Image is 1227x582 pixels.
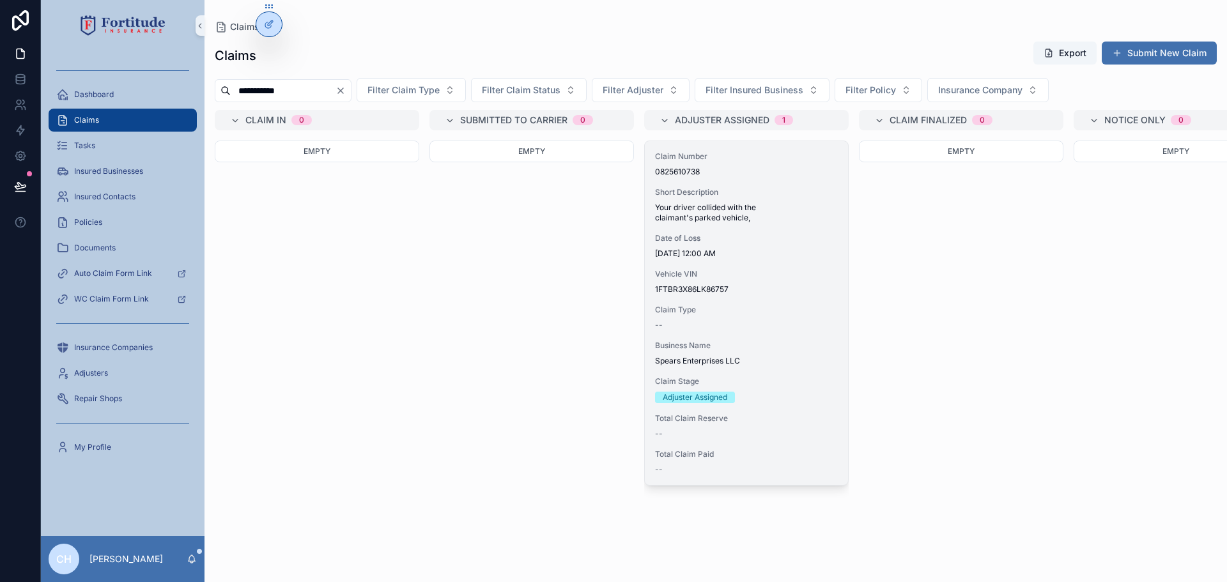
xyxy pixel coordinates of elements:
span: Adjuster Assigned [675,114,769,126]
img: App logo [81,15,166,36]
button: Clear [336,86,351,96]
span: Your driver collided with the claimant's parked vehicle, [655,203,838,223]
a: Documents [49,236,197,259]
span: Filter Adjuster [603,84,663,96]
span: Filter Policy [845,84,896,96]
div: 1 [782,115,785,125]
button: Submit New Claim [1102,42,1217,65]
span: Filter Insured Business [706,84,803,96]
span: Insured Contacts [74,192,135,202]
span: Auto Claim Form Link [74,268,152,279]
span: Spears Enterprises LLC [655,356,838,366]
span: Dashboard [74,89,114,100]
span: Notice Only [1104,114,1166,126]
span: CH [56,551,72,567]
span: Vehicle VIN [655,269,838,279]
a: Tasks [49,134,197,157]
span: Date of Loss [655,233,838,243]
span: Insurance Company [938,84,1022,96]
a: Auto Claim Form Link [49,262,197,285]
div: 0 [1178,115,1184,125]
span: Empty [518,146,545,156]
span: WC Claim Form Link [74,294,149,304]
button: Select Button [592,78,690,102]
a: Policies [49,211,197,234]
button: Select Button [471,78,587,102]
div: 0 [980,115,985,125]
span: Empty [948,146,975,156]
span: Claim Stage [655,376,838,387]
span: [DATE] 12:00 AM [655,249,838,259]
div: 0 [299,115,304,125]
span: Insured Businesses [74,166,143,176]
a: Insurance Companies [49,336,197,359]
span: Claim Type [655,305,838,315]
span: Claim Number [655,151,838,162]
span: Adjusters [74,368,108,378]
a: Claims [215,20,259,33]
span: 0825610738 [655,167,838,177]
span: Empty [1162,146,1189,156]
span: Claim Finalized [890,114,967,126]
span: Repair Shops [74,394,122,404]
a: WC Claim Form Link [49,287,197,310]
span: Empty [304,146,330,156]
button: Export [1033,42,1097,65]
div: 0 [580,115,585,125]
a: Adjusters [49,362,197,385]
span: Filter Claim Type [367,84,440,96]
span: Short Description [655,187,838,197]
a: Dashboard [49,83,197,106]
a: Repair Shops [49,387,197,410]
a: My Profile [49,436,197,459]
span: Claims [74,115,99,125]
button: Select Button [357,78,466,102]
a: Claims [49,109,197,132]
span: My Profile [74,442,111,452]
span: Tasks [74,141,95,151]
a: Claim Number0825610738Short DescriptionYour driver collided with the claimant's parked vehicle,Da... [644,141,849,486]
span: Filter Claim Status [482,84,560,96]
a: Insured Businesses [49,160,197,183]
span: Documents [74,243,116,253]
button: Select Button [927,78,1049,102]
span: -- [655,464,663,475]
button: Select Button [695,78,830,102]
h1: Claims [215,47,256,65]
span: Submitted to Carrier [460,114,567,126]
span: 1FTBR3X86LK86757 [655,284,838,295]
span: Policies [74,217,102,227]
span: Total Claim Reserve [655,413,838,424]
span: Insurance Companies [74,342,153,353]
span: -- [655,429,663,439]
span: Business Name [655,341,838,351]
a: Insured Contacts [49,185,197,208]
span: Claims [230,20,259,33]
span: Claim In [245,114,286,126]
span: Total Claim Paid [655,449,838,459]
div: scrollable content [41,51,204,475]
button: Select Button [835,78,922,102]
div: Adjuster Assigned [663,392,727,403]
p: [PERSON_NAME] [89,553,163,565]
span: -- [655,320,663,330]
